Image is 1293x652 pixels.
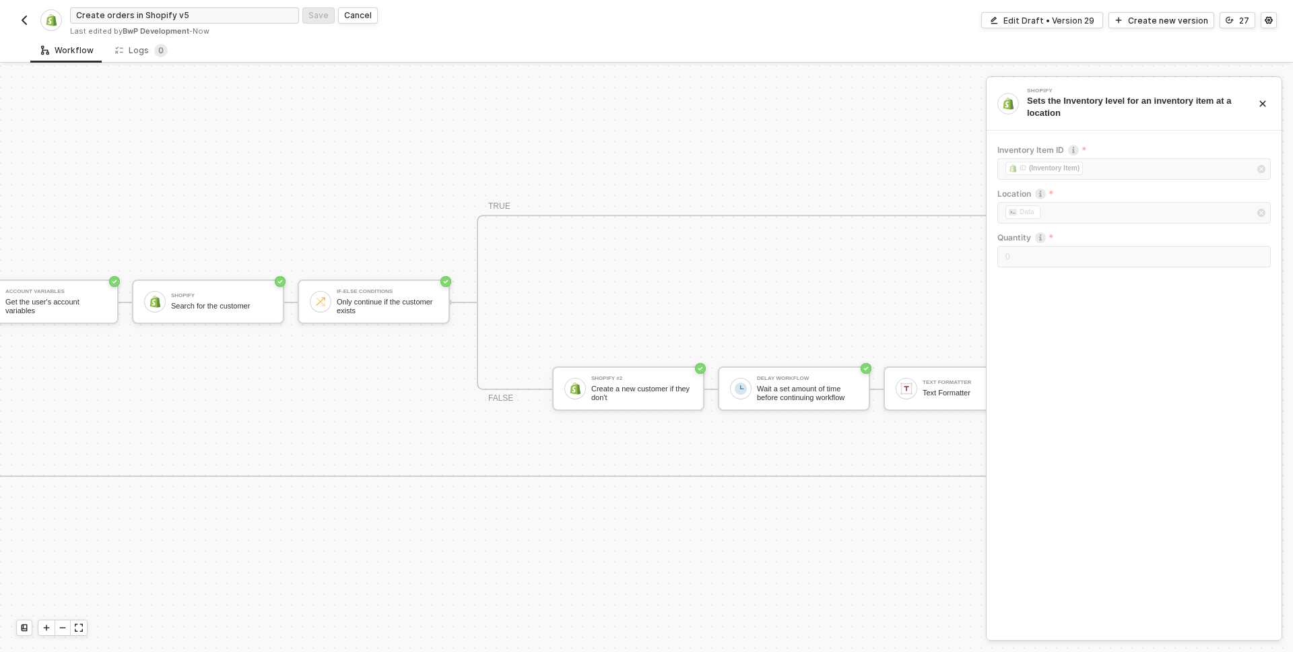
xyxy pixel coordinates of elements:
div: If-Else Conditions [337,289,438,294]
button: back [16,12,32,28]
div: Shopify [171,293,272,298]
img: icon [735,383,747,395]
div: Delay Workflow [757,376,858,381]
span: icon-success-page [861,363,871,374]
div: Text Formatter [923,389,1024,397]
div: TRUE [488,200,510,213]
button: Save [302,7,335,24]
img: icon [569,383,581,395]
label: Inventory Item ID [997,144,1271,156]
button: 27 [1220,12,1255,28]
img: integration-icon [45,14,57,26]
span: icon-success-page [275,276,286,287]
img: fieldIcon [1009,208,1017,216]
span: icon-settings [1265,16,1273,24]
div: Edit Draft • Version 29 [1003,15,1094,26]
div: Search for the customer [171,302,272,311]
div: Last edited by - Now [70,26,645,36]
img: icon-info [1068,145,1079,156]
img: icon [900,383,913,395]
div: Shopify #2 [591,376,692,381]
div: Text Formatter [923,380,1024,385]
span: icon-success-page [109,276,120,287]
span: icon-play [1115,16,1123,24]
div: Cancel [344,9,372,21]
div: Logs [115,44,168,57]
img: icon [314,296,327,308]
span: icon-play [42,624,51,632]
img: integration-icon [1002,98,1014,110]
div: Workflow [41,45,94,56]
span: icon-close [1259,100,1267,108]
span: icon-success-page [695,363,706,374]
div: Shopify [1027,88,1229,94]
div: 27 [1239,15,1249,26]
span: icon-edit [990,16,998,24]
div: Create a new customer if they don't [591,385,692,401]
div: Get the user's account variables [5,298,106,315]
img: icon-info [1035,189,1046,199]
img: fieldIcon [1009,164,1017,172]
span: icon-minus [59,624,67,632]
button: Create new version [1108,12,1214,28]
div: FALSE [488,392,513,405]
input: Please enter a title [70,7,299,24]
img: icon [149,296,161,308]
img: icon-info [1035,232,1046,243]
label: Quantity [997,232,1271,243]
div: Sets the Inventory level for an inventory item at a location [1027,95,1237,119]
span: BwP Development [123,26,189,36]
div: Only continue if the customer exists [337,298,438,315]
span: icon-success-page [440,276,451,287]
label: Location [997,188,1271,199]
div: Create new version [1128,15,1208,26]
div: Account Variables [5,289,106,294]
div: Wait a set amount of time before continuing workflow [757,385,858,401]
button: Cancel [338,7,378,24]
span: icon-versioning [1226,16,1234,24]
button: Edit Draft • Version 29 [981,12,1103,28]
sup: 0 [154,44,168,57]
img: back [19,15,30,26]
span: icon-expand [75,624,83,632]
